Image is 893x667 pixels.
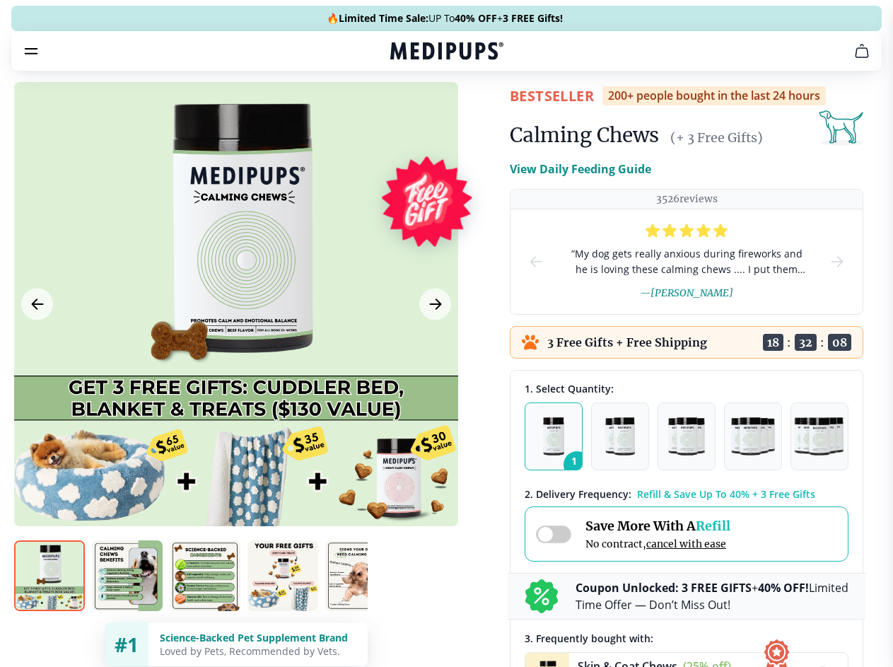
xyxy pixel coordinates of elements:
[758,580,809,596] b: 40% OFF!
[510,86,594,105] span: BestSeller
[787,335,791,349] span: :
[170,540,240,611] img: Calming Chews | Natural Dog Supplements
[828,334,851,351] span: 08
[547,335,707,349] p: 3 Free Gifts + Free Shipping
[668,417,705,456] img: Pack of 3 - Natural Dog Supplements
[325,540,396,611] img: Calming Chews | Natural Dog Supplements
[390,40,503,64] a: Medipups
[696,518,730,534] span: Refill
[670,129,763,146] span: (+ 3 Free Gifts)
[543,417,565,456] img: Pack of 1 - Natural Dog Supplements
[585,538,730,550] span: No contract,
[731,417,774,456] img: Pack of 4 - Natural Dog Supplements
[527,209,544,314] button: prev-slide
[115,631,139,658] span: #1
[525,632,653,645] span: 3 . Frequently bought with:
[247,540,318,611] img: Calming Chews | Natural Dog Supplements
[419,289,451,320] button: Next Image
[160,631,356,644] div: Science-Backed Pet Supplement Brand
[567,246,806,277] span: “ My dog gets really anxious during fireworks and he is loving these calming chews .... I put the...
[21,289,53,320] button: Previous Image
[646,538,726,550] span: cancel with ease
[585,518,730,534] span: Save More With A
[820,335,824,349] span: :
[795,334,817,351] span: 32
[637,487,815,501] span: Refill & Save Up To 40% + 3 Free Gifts
[525,402,583,470] button: 1
[763,334,783,351] span: 18
[92,540,163,611] img: Calming Chews | Natural Dog Supplements
[576,580,752,596] b: Coupon Unlocked: 3 FREE GIFTS
[14,540,85,611] img: Calming Chews | Natural Dog Supplements
[794,417,845,456] img: Pack of 5 - Natural Dog Supplements
[656,192,718,206] p: 3526 reviews
[525,487,631,501] span: 2 . Delivery Frequency:
[845,34,879,68] button: cart
[605,417,635,456] img: Pack of 2 - Natural Dog Supplements
[510,161,651,178] p: View Daily Feeding Guide
[510,122,659,148] h1: Calming Chews
[564,451,590,478] span: 1
[640,286,733,299] span: — [PERSON_NAME]
[23,42,40,59] button: burger-menu
[327,11,563,25] span: 🔥 UP To +
[160,644,356,658] div: Loved by Pets, Recommended by Vets.
[602,86,826,105] div: 200+ people bought in the last 24 hours
[525,382,848,395] div: 1. Select Quantity:
[576,579,848,613] p: + Limited Time Offer — Don’t Miss Out!
[829,209,846,314] button: next-slide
